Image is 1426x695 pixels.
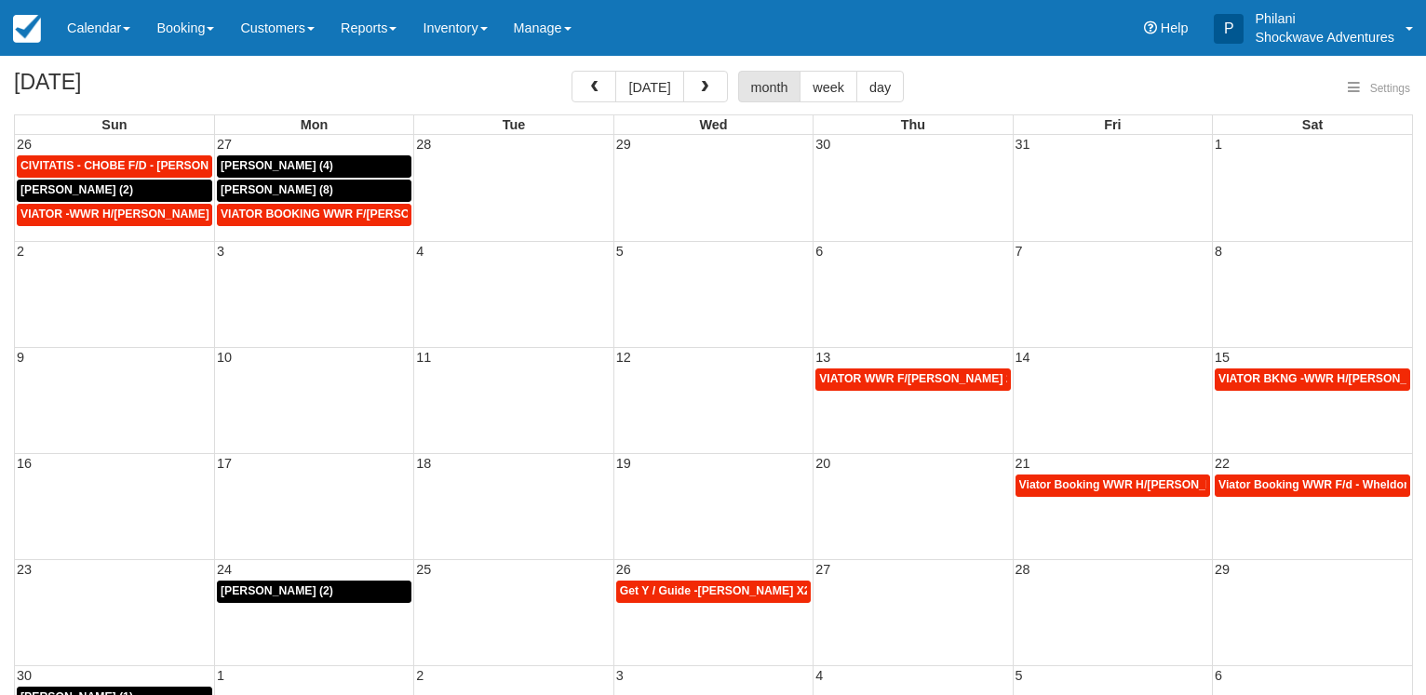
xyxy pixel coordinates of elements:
div: P [1214,14,1244,44]
span: Get Y / Guide -[PERSON_NAME] X2 (2) [620,584,827,597]
span: 17 [215,456,234,471]
span: 27 [814,562,832,577]
span: 27 [215,137,234,152]
span: 10 [215,350,234,365]
span: 12 [614,350,633,365]
span: 13 [814,350,832,365]
a: [PERSON_NAME] (4) [217,155,411,178]
span: 11 [414,350,433,365]
span: 9 [15,350,26,365]
span: 4 [814,668,825,683]
span: 19 [614,456,633,471]
a: [PERSON_NAME] (2) [217,581,411,603]
span: 2 [414,668,425,683]
span: 15 [1213,350,1231,365]
span: 1 [1213,137,1224,152]
span: 26 [15,137,34,152]
span: 18 [414,456,433,471]
span: 5 [614,244,626,259]
a: VIATOR -WWR H/[PERSON_NAME] 2 (2) [17,204,212,226]
span: 31 [1014,137,1032,152]
span: 21 [1014,456,1032,471]
span: 30 [814,137,832,152]
span: Thu [901,117,925,132]
p: Philani [1255,9,1394,28]
h2: [DATE] [14,71,249,105]
span: 2 [15,244,26,259]
span: 24 [215,562,234,577]
span: Fri [1104,117,1121,132]
span: [PERSON_NAME] (4) [221,159,333,172]
span: 1 [215,668,226,683]
button: [DATE] [615,71,683,102]
button: week [800,71,857,102]
i: Help [1144,21,1157,34]
span: 3 [215,244,226,259]
button: day [856,71,904,102]
span: 5 [1014,668,1025,683]
a: CIVITATIS - CHOBE F/D - [PERSON_NAME] X 1 (1) [17,155,212,178]
span: VIATOR WWR F/[PERSON_NAME] 2 (2) [819,372,1029,385]
span: 8 [1213,244,1224,259]
span: 16 [15,456,34,471]
a: Viator Booking WWR H/[PERSON_NAME] 2 (2) [1016,474,1210,497]
span: Settings [1370,82,1410,95]
span: Mon [301,117,329,132]
span: 23 [15,562,34,577]
a: Get Y / Guide -[PERSON_NAME] X2 (2) [616,581,811,603]
a: [PERSON_NAME] (8) [217,180,411,202]
a: VIATOR WWR F/[PERSON_NAME] 2 (2) [815,368,1010,391]
span: 22 [1213,456,1231,471]
span: Wed [699,117,727,132]
span: 3 [614,668,626,683]
span: VIATOR -WWR H/[PERSON_NAME] 2 (2) [20,207,235,221]
span: [PERSON_NAME] (2) [221,584,333,597]
span: 4 [414,244,425,259]
span: CIVITATIS - CHOBE F/D - [PERSON_NAME] X 1 (1) [20,159,289,172]
span: 20 [814,456,832,471]
p: Shockwave Adventures [1255,28,1394,47]
span: 7 [1014,244,1025,259]
span: Tue [503,117,526,132]
img: checkfront-main-nav-mini-logo.png [13,15,41,43]
a: [PERSON_NAME] (2) [17,180,212,202]
span: 14 [1014,350,1032,365]
span: 6 [814,244,825,259]
a: VIATOR BOOKING WWR F/[PERSON_NAME] X1 (1) [217,204,411,226]
span: Help [1161,20,1189,35]
span: VIATOR BOOKING WWR F/[PERSON_NAME] X1 (1) [221,207,496,221]
span: Viator Booking WWR H/[PERSON_NAME] 2 (2) [1019,478,1270,491]
span: 29 [614,137,633,152]
span: 30 [15,668,34,683]
button: month [738,71,801,102]
span: 28 [1014,562,1032,577]
span: Sat [1302,117,1323,132]
a: VIATOR BKNG -WWR H/[PERSON_NAME] 2 (2) [1215,368,1410,391]
span: [PERSON_NAME] (2) [20,183,133,196]
span: 6 [1213,668,1224,683]
span: 28 [414,137,433,152]
span: 26 [614,562,633,577]
a: Viator Booking WWR F/d - Wheldon, April X 3 (3) [1215,474,1410,497]
span: [PERSON_NAME] (8) [221,183,333,196]
span: 29 [1213,562,1231,577]
span: 25 [414,562,433,577]
span: Sun [101,117,127,132]
button: Settings [1337,75,1421,102]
